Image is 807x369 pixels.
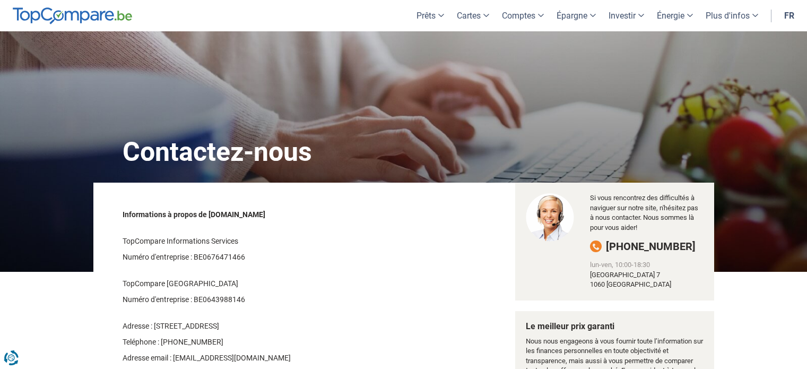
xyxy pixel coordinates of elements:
[123,353,429,363] p: Adresse email : [EMAIL_ADDRESS][DOMAIN_NAME]
[590,260,703,270] div: lun-ven, 10:00-18:30
[606,240,696,253] span: [PHONE_NUMBER]
[123,252,429,262] p: Numéro d'entreprise : BE0676471466
[123,210,265,219] strong: Informations à propos de [DOMAIN_NAME]
[590,193,703,233] p: Si vous rencontrez des difficultés à naviguer sur notre site, n'hésitez pas à nous contacter. Nou...
[123,337,429,347] p: Teléphone : [PHONE_NUMBER]
[590,270,703,290] div: [GEOGRAPHIC_DATA] 7 1060 [GEOGRAPHIC_DATA]
[101,111,706,183] h1: Contactez-nous
[123,321,429,331] p: Adresse : [STREET_ADDRESS]
[526,322,704,331] h4: Le meilleur prix garanti
[526,193,575,242] img: We are happy to speak to you
[13,7,132,24] img: TopCompare
[123,294,429,305] p: Numéro d'entreprise : BE0643988146
[123,278,429,289] p: TopCompare [GEOGRAPHIC_DATA]
[123,236,429,246] p: TopCompare Informations Services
